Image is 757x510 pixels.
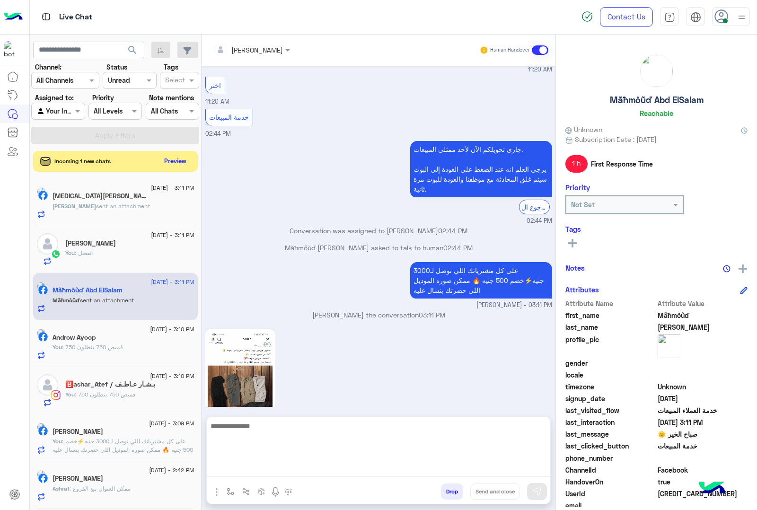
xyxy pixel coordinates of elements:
span: [PERSON_NAME] - 03:11 PM [476,301,552,310]
h5: Mãħmŏũď Abd ElSalam [610,95,704,106]
span: 1 h [565,155,588,172]
span: sent an attachment [96,202,150,210]
p: 19/8/2025, 3:11 PM [410,262,552,299]
span: last_interaction [565,417,656,427]
div: الرجوع ال Bot [519,200,550,214]
span: Incoming 1 new chats [54,157,111,166]
img: defaultAdmin.png [37,233,58,255]
span: last_message [565,429,656,439]
img: 530320496_1469189697630385_8288839804975378014_n.jpg [208,332,273,447]
img: picture [37,423,45,431]
h5: Ashraf Koko [53,475,103,483]
h5: Yasmin Mohamed [53,192,152,200]
p: 19/8/2025, 2:44 PM [410,141,552,197]
span: Mãħmŏũď [658,310,748,320]
span: 03:11 PM [419,311,445,319]
img: picture [641,55,673,87]
span: 02:44 PM [438,227,467,235]
span: Attribute Name [565,299,656,308]
span: 2024-09-20T20:46:02.478Z [658,394,748,404]
button: Trigger scenario [238,484,254,499]
span: صباح الخير 🌞 [658,429,748,439]
span: [DATE] - 3:10 PM [150,372,194,380]
img: send voice note [270,486,281,498]
span: [DATE] - 3:11 PM [151,231,194,239]
h6: Notes [565,264,585,272]
img: Facebook [38,474,48,483]
img: Instagram [51,390,61,400]
img: make a call [284,488,292,496]
a: Contact Us [600,7,653,27]
span: phone_number [565,453,656,463]
span: 02:44 PM [443,244,473,252]
small: Human Handover [490,46,530,54]
span: اختر [209,81,221,89]
span: 2025-08-19T12:11:27.9233588Z [658,417,748,427]
img: Facebook [38,426,48,436]
span: Abd ElSalam [658,322,748,332]
img: Logo [4,7,23,27]
img: picture [37,187,45,196]
label: Tags [164,62,178,72]
span: ممكن العنوان بتع الفروع [70,485,131,492]
img: Facebook [38,191,48,200]
p: [PERSON_NAME] the conversation [205,310,552,320]
span: profile_pic [565,334,656,356]
span: 0 [658,465,748,475]
span: 4869003253178129 [658,489,748,499]
img: select flow [227,488,234,495]
span: null [658,453,748,463]
h5: 🅱️ashar_Atef / بـشـار عـاطـف [65,380,155,388]
label: Note mentions [149,93,194,103]
span: Unknown [565,124,602,134]
span: [PERSON_NAME] [53,202,96,210]
span: 11:20 AM [205,98,229,105]
img: spinner [581,11,593,22]
span: Ashraf [53,485,70,492]
img: profile [736,11,748,23]
span: [DATE] - 3:10 PM [150,325,194,334]
h5: Ahmed [65,239,116,247]
img: create order [258,488,265,495]
span: signup_date [565,394,656,404]
span: You [65,391,75,398]
img: notes [723,265,731,273]
label: Channel: [35,62,62,72]
span: على كل مشترياتك اللي توصل لـ3000 جنيه⚡خصم 500 جنيه 🔥 ممكن صوره الموديل اللي حضرتك بتسال عليه [53,438,193,453]
p: Live Chat [59,11,92,24]
a: tab [660,7,679,27]
h6: Attributes [565,285,599,294]
div: Select [164,75,185,87]
span: true [658,477,748,487]
span: null [658,358,748,368]
span: Mãħmŏũď [53,297,80,304]
span: last_clicked_button [565,441,656,451]
p: Mãħmŏũď [PERSON_NAME] asked to talk to human [205,243,552,253]
span: You [65,249,75,256]
p: Conversation was assigned to [PERSON_NAME] [205,226,552,236]
span: 11:20 AM [528,65,552,74]
button: Preview [160,154,191,168]
button: Drop [441,484,463,500]
span: last_visited_flow [565,405,656,415]
span: قميص 750 بنطلون 750 [62,343,123,351]
img: add [739,264,747,273]
img: picture [658,334,681,358]
span: last_name [565,322,656,332]
span: [DATE] - 2:42 PM [149,466,194,475]
span: 02:44 PM [205,130,231,137]
img: 713415422032625 [4,41,21,58]
span: sent an attachment [80,297,134,304]
h5: Mohamed Misara [53,428,103,436]
button: select flow [223,484,238,499]
span: اتفضل [75,249,93,256]
img: tab [690,12,701,23]
button: Apply Filters [31,127,199,144]
span: 02:44 PM [527,217,552,226]
img: send message [532,487,542,496]
img: Facebook [38,285,48,295]
img: Trigger scenario [242,488,250,495]
img: picture [37,329,45,337]
span: [DATE] - 3:11 PM [151,184,194,192]
img: picture [37,470,45,479]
